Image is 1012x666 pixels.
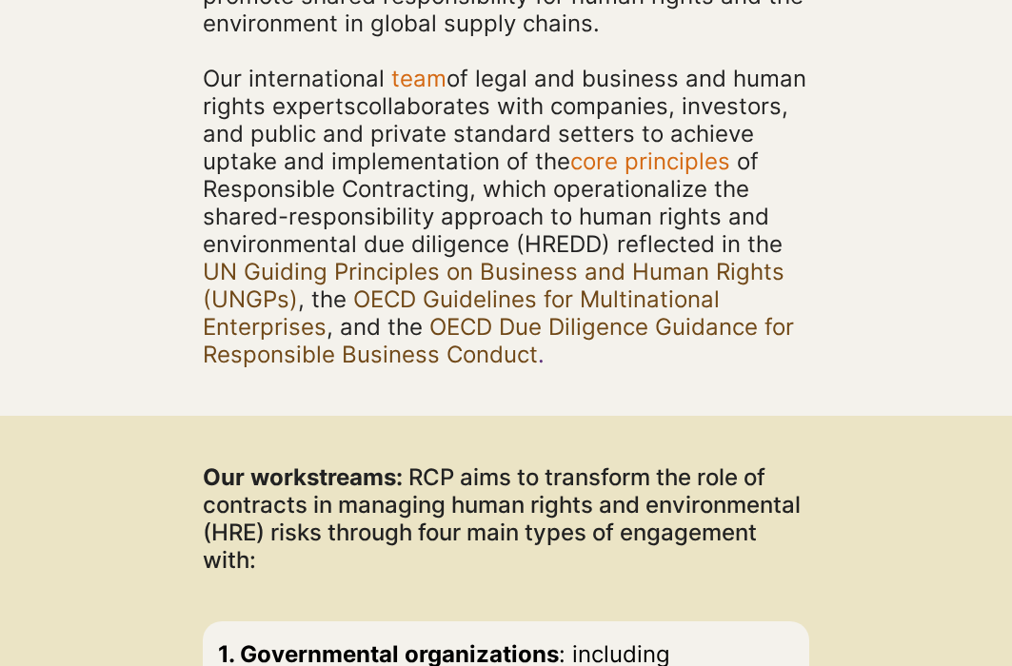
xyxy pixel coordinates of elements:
span: collaborates with companies, investors, and public and private standard setters to achieve uptake... [203,65,806,175]
span: Our international [203,65,385,92]
a: core principles [570,147,730,175]
span: , and the [327,313,423,341]
span: of Responsible Contracting, which operationalize the shared-responsibility approach to human righ... [203,147,783,258]
a: team [391,65,446,92]
a: UN Guiding Principles on Business and Human Rights (UNGPs) [203,258,784,313]
span: Our workstreams: [203,463,403,491]
a: OECD Due Diligence Guidance for Responsible Business Conduct [203,313,794,368]
span: . [538,341,545,368]
a: of legal and business and human rights experts [203,65,806,120]
span: , the [298,285,347,313]
span: RCP aims to transform the role of contracts in managing human rights and environmental (HRE) risk... [203,463,801,574]
a: OECD Guidelines for Multinational Enterprises [203,285,720,341]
